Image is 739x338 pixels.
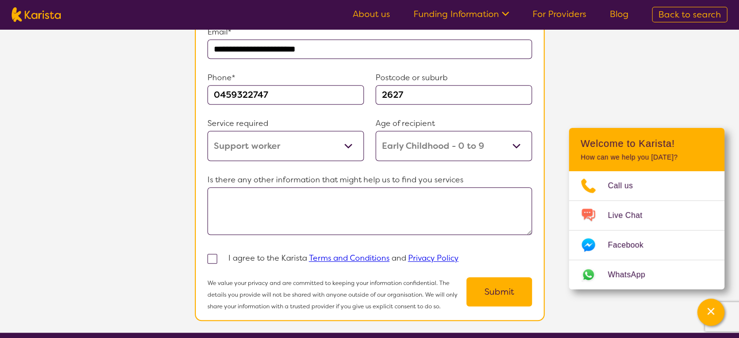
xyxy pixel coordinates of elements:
[228,251,459,266] p: I agree to the Karista and
[652,7,727,22] a: Back to search
[207,25,532,39] p: Email*
[569,260,724,289] a: Web link opens in a new tab.
[207,277,466,312] p: We value your privacy and are committed to keeping your information confidential. The details you...
[610,8,629,20] a: Blog
[658,9,721,20] span: Back to search
[608,178,645,193] span: Call us
[207,173,532,187] p: Is there any other information that might help us to find you services
[408,253,459,263] a: Privacy Policy
[533,8,586,20] a: For Providers
[353,8,390,20] a: About us
[376,116,532,131] p: Age of recipient
[581,138,713,149] h2: Welcome to Karista!
[376,71,532,85] p: Postcode or suburb
[569,171,724,289] ul: Choose channel
[309,253,390,263] a: Terms and Conditions
[697,299,724,326] button: Channel Menu
[466,277,532,306] button: Submit
[608,267,657,282] span: WhatsApp
[12,7,61,22] img: Karista logo
[569,128,724,289] div: Channel Menu
[207,71,364,85] p: Phone*
[207,116,364,131] p: Service required
[413,8,509,20] a: Funding Information
[581,153,713,161] p: How can we help you [DATE]?
[608,238,655,252] span: Facebook
[608,208,654,223] span: Live Chat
